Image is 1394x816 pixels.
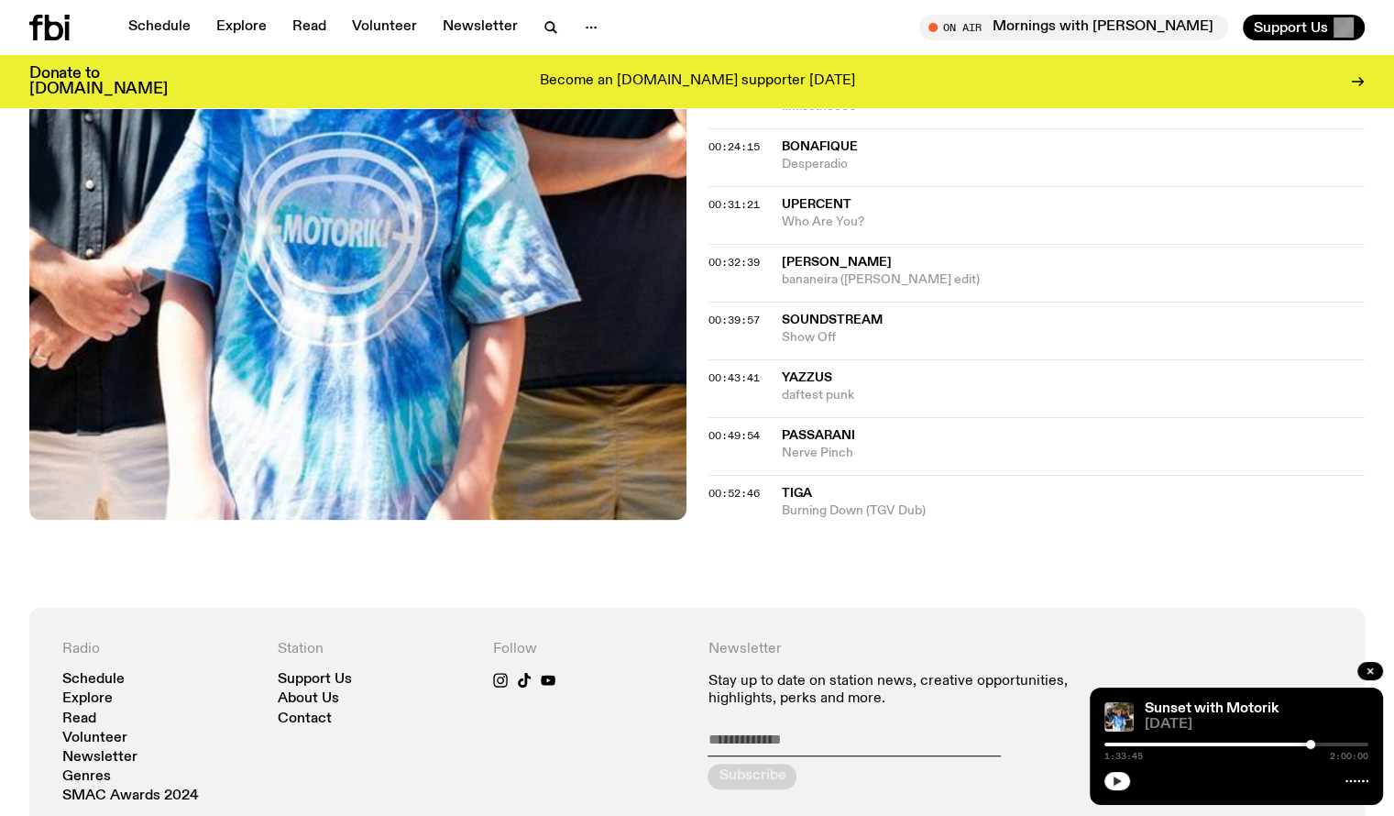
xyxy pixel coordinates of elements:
span: Show Off [782,329,1366,347]
a: Schedule [117,15,202,40]
span: Tiga [782,487,812,500]
h4: Station [278,641,471,658]
button: 00:32:39 [708,258,760,268]
span: 00:24:15 [708,139,760,154]
span: [PERSON_NAME] [782,256,892,269]
a: Genres [62,770,111,784]
span: 00:39:57 [708,313,760,327]
a: Newsletter [62,751,137,765]
a: Read [281,15,337,40]
span: Desperadio [782,156,1366,173]
span: 00:43:41 [708,370,760,385]
span: 00:31:21 [708,197,760,212]
span: 00:32:39 [708,255,760,270]
span: Upercent [782,198,851,211]
button: On AirMornings with [PERSON_NAME] [919,15,1228,40]
a: Read [62,712,96,726]
p: Become an [DOMAIN_NAME] supporter [DATE] [540,73,855,90]
button: 00:24:15 [708,142,760,152]
a: Explore [205,15,278,40]
span: soundstream [782,314,883,326]
span: bananeira ([PERSON_NAME] edit) [782,271,1366,289]
img: Andrew, Reenie, and Pat stand in a row, smiling at the camera, in dappled light with a vine leafe... [1104,702,1134,732]
button: Subscribe [708,764,796,789]
span: 00:52:46 [708,486,760,501]
button: 00:31:21 [708,200,760,210]
h4: Follow [493,641,686,658]
span: Nerve Pinch [782,445,1366,462]
span: 00:49:54 [708,428,760,443]
a: Explore [62,692,113,706]
span: Who Are You? [782,214,1366,231]
span: Support Us [1254,19,1328,36]
a: Support Us [278,673,352,687]
span: [DATE] [1145,718,1368,732]
span: Burning Down (TGV Dub) [782,502,1366,520]
button: 00:49:54 [708,431,760,441]
span: bonafique [782,140,858,153]
span: Passarani [782,429,855,442]
button: 00:39:57 [708,315,760,325]
a: About Us [278,692,339,706]
a: Schedule [62,673,125,687]
a: SMAC Awards 2024 [62,789,199,803]
a: Newsletter [432,15,529,40]
a: Volunteer [341,15,428,40]
span: 2:00:00 [1330,752,1368,761]
span: daftest punk [782,387,1366,404]
p: Stay up to date on station news, creative opportunities, highlights, perks and more. [708,673,1116,708]
h3: Donate to [DOMAIN_NAME] [29,66,168,97]
span: 1:33:45 [1104,752,1143,761]
button: Support Us [1243,15,1365,40]
button: 00:52:46 [708,489,760,499]
button: 00:43:41 [708,373,760,383]
h4: Radio [62,641,256,658]
a: Sunset with Motorik [1145,701,1279,716]
h4: Newsletter [708,641,1116,658]
a: Volunteer [62,732,127,745]
span: Yazzus [782,371,832,384]
a: Contact [278,712,332,726]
